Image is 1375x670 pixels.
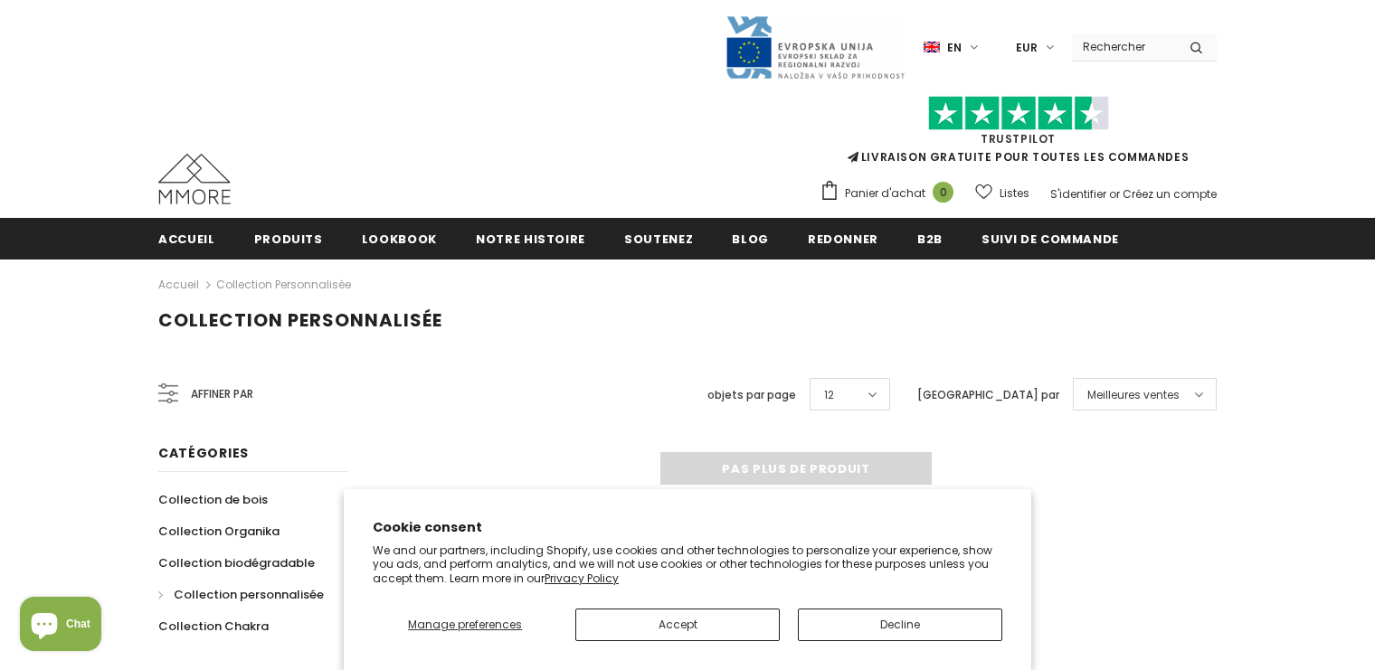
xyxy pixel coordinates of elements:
[408,617,522,632] span: Manage preferences
[981,131,1056,146] a: TrustPilot
[158,523,280,540] span: Collection Organika
[1123,186,1217,202] a: Créez un compte
[808,231,878,248] span: Redonner
[917,386,1059,404] label: [GEOGRAPHIC_DATA] par
[725,14,906,80] img: Javni Razpis
[158,547,315,579] a: Collection biodégradable
[476,218,585,259] a: Notre histoire
[917,218,943,259] a: B2B
[933,182,953,203] span: 0
[575,609,780,641] button: Accept
[707,386,796,404] label: objets par page
[928,96,1109,131] img: Faites confiance aux étoiles pilotes
[947,39,962,57] span: en
[545,571,619,586] a: Privacy Policy
[725,39,906,54] a: Javni Razpis
[14,597,107,656] inbox-online-store-chat: Shopify online store chat
[254,218,323,259] a: Produits
[158,444,249,462] span: Catégories
[1000,184,1029,203] span: Listes
[191,384,253,404] span: Affiner par
[216,277,351,292] a: Collection personnalisée
[158,307,442,333] span: Collection personnalisée
[924,40,940,55] img: i-lang-1.png
[362,218,437,259] a: Lookbook
[1109,186,1120,202] span: or
[158,610,269,642] a: Collection Chakra
[158,274,199,296] a: Accueil
[975,177,1029,209] a: Listes
[158,231,215,248] span: Accueil
[981,231,1119,248] span: Suivi de commande
[174,586,324,603] span: Collection personnalisée
[1050,186,1106,202] a: S'identifier
[158,515,280,547] a: Collection Organika
[373,609,557,641] button: Manage preferences
[158,218,215,259] a: Accueil
[158,618,269,635] span: Collection Chakra
[158,554,315,571] span: Collection biodégradable
[254,231,323,248] span: Produits
[158,491,268,508] span: Collection de bois
[820,104,1217,165] span: LIVRAISON GRATUITE POUR TOUTES LES COMMANDES
[798,609,1002,641] button: Decline
[373,543,1002,586] p: We and our partners, including Shopify, use cookies and other technologies to personalize your ex...
[845,184,925,203] span: Panier d'achat
[820,180,962,207] a: Panier d'achat 0
[373,518,1002,537] h2: Cookie consent
[824,386,834,404] span: 12
[624,218,693,259] a: soutenez
[158,154,231,204] img: Cas MMORE
[1072,33,1176,60] input: Search Site
[158,484,268,515] a: Collection de bois
[732,231,769,248] span: Blog
[624,231,693,248] span: soutenez
[476,231,585,248] span: Notre histoire
[1087,386,1180,404] span: Meilleures ventes
[362,231,437,248] span: Lookbook
[981,218,1119,259] a: Suivi de commande
[808,218,878,259] a: Redonner
[917,231,943,248] span: B2B
[158,579,324,610] a: Collection personnalisée
[1016,39,1038,57] span: EUR
[732,218,769,259] a: Blog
